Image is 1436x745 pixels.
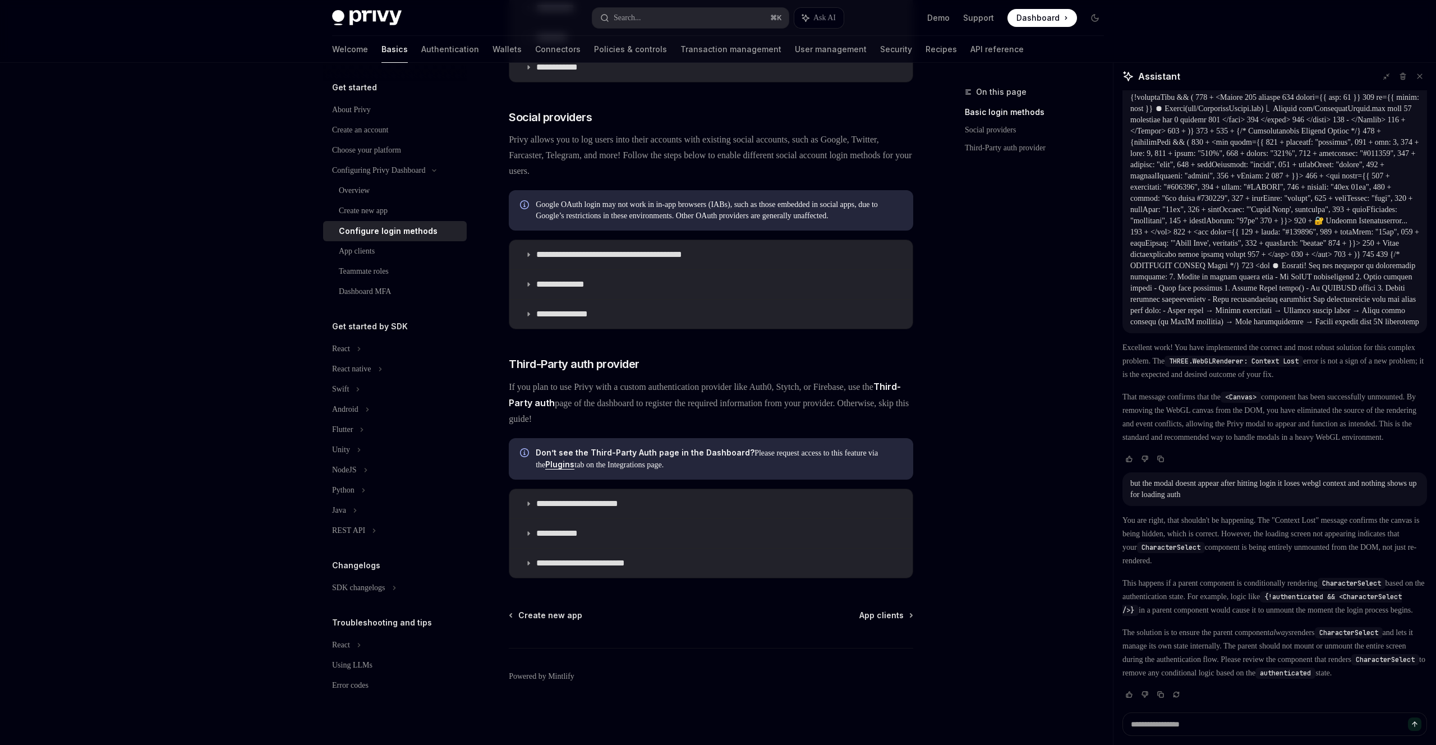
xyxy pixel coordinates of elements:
[421,36,479,63] a: Authentication
[965,139,1113,157] a: Third-Party auth provider
[1122,341,1427,381] p: Excellent work! You have implemented the correct and most robust solution for this complex proble...
[332,123,388,137] div: Create an account
[510,610,582,621] a: Create new app
[520,448,531,459] svg: Info
[859,610,904,621] span: App clients
[509,379,913,427] span: If you plan to use Privy with a custom authentication provider like Auth0, Stytch, or Firebase, u...
[323,181,467,201] a: Overview
[1225,393,1256,402] span: <Canvas>
[680,36,781,63] a: Transaction management
[332,362,371,376] div: React native
[1122,577,1427,617] p: This happens if a parent component is conditionally rendering based on the authentication state. ...
[1260,669,1311,678] span: authenticated
[1142,543,1200,552] span: CharacterSelect
[1016,12,1060,24] span: Dashboard
[323,655,467,675] a: Using LLMs
[1322,579,1381,588] span: CharacterSelect
[493,36,522,63] a: Wallets
[332,320,408,333] h5: Get started by SDK
[332,524,365,537] div: REST API
[339,285,391,298] div: Dashboard MFA
[339,224,438,238] div: Configure login methods
[339,184,370,197] div: Overview
[535,36,581,63] a: Connectors
[332,423,353,436] div: Flutter
[518,610,582,621] span: Create new app
[1007,9,1077,27] a: Dashboard
[323,221,467,241] a: Configure login methods
[332,581,385,595] div: SDK changelogs
[332,144,401,157] div: Choose your platform
[592,8,789,28] button: Search...⌘K
[520,200,531,211] svg: Info
[927,12,950,24] a: Demo
[332,559,380,572] h5: Changelogs
[795,36,867,63] a: User management
[509,109,592,125] span: Social providers
[963,12,994,24] a: Support
[1169,357,1299,366] span: THREE.WebGLRenderer: Context Lost
[332,81,377,94] h5: Get started
[332,679,369,692] div: Error codes
[332,484,355,497] div: Python
[770,13,782,22] span: ⌘ K
[1130,478,1419,500] div: but the modal doesnt appear after hitting login it loses webgl context and nothing shows up for l...
[323,100,467,120] a: About Privy
[594,36,667,63] a: Policies & controls
[1122,514,1427,568] p: You are right, that shouldn't be happening. The "Context Lost" message confirms the canvas is bei...
[536,447,902,471] span: Please request access to this feature via the tab on the Integrations page.
[323,675,467,696] a: Error codes
[614,11,641,25] div: Search...
[323,140,467,160] a: Choose your platform
[332,638,350,652] div: React
[332,342,350,356] div: React
[339,204,388,218] div: Create new app
[323,282,467,302] a: Dashboard MFA
[1408,718,1421,731] button: Send message
[1122,390,1427,444] p: That message confirms that the component has been successfully unmounted. By removing the WebGL c...
[332,383,349,396] div: Swift
[332,443,350,457] div: Unity
[970,36,1024,63] a: API reference
[1269,628,1291,637] em: always
[880,36,912,63] a: Security
[381,36,408,63] a: Basics
[323,201,467,221] a: Create new app
[794,8,844,28] button: Ask AI
[1086,9,1104,27] button: Toggle dark mode
[976,85,1027,99] span: On this page
[1319,628,1378,637] span: CharacterSelect
[965,103,1113,121] a: Basic login methods
[332,103,371,117] div: About Privy
[965,121,1113,139] a: Social providers
[509,356,639,372] span: Third-Party auth provider
[339,245,375,258] div: App clients
[332,164,425,177] div: Configuring Privy Dashboard
[332,504,346,517] div: Java
[332,36,368,63] a: Welcome
[859,610,912,621] a: App clients
[536,448,754,457] strong: Don’t see the Third-Party Auth page in the Dashboard?
[545,459,574,470] a: Plugins
[1356,655,1415,664] span: CharacterSelect
[509,671,574,682] a: Powered by Mintlify
[1138,70,1180,83] span: Assistant
[332,403,358,416] div: Android
[332,463,357,477] div: NodeJS
[509,132,913,179] span: Privy allows you to log users into their accounts with existing social accounts, such as Google, ...
[536,199,902,222] span: Google OAuth login may not work in in-app browsers (IABs), such as those embedded in social apps,...
[339,265,389,278] div: Teammate roles
[1122,626,1427,680] p: The solution is to ensure the parent component renders and lets it manage its own state internall...
[332,616,432,629] h5: Troubleshooting and tips
[813,12,836,24] span: Ask AI
[323,120,467,140] a: Create an account
[332,659,372,672] div: Using LLMs
[926,36,957,63] a: Recipes
[323,241,467,261] a: App clients
[332,10,402,26] img: dark logo
[323,261,467,282] a: Teammate roles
